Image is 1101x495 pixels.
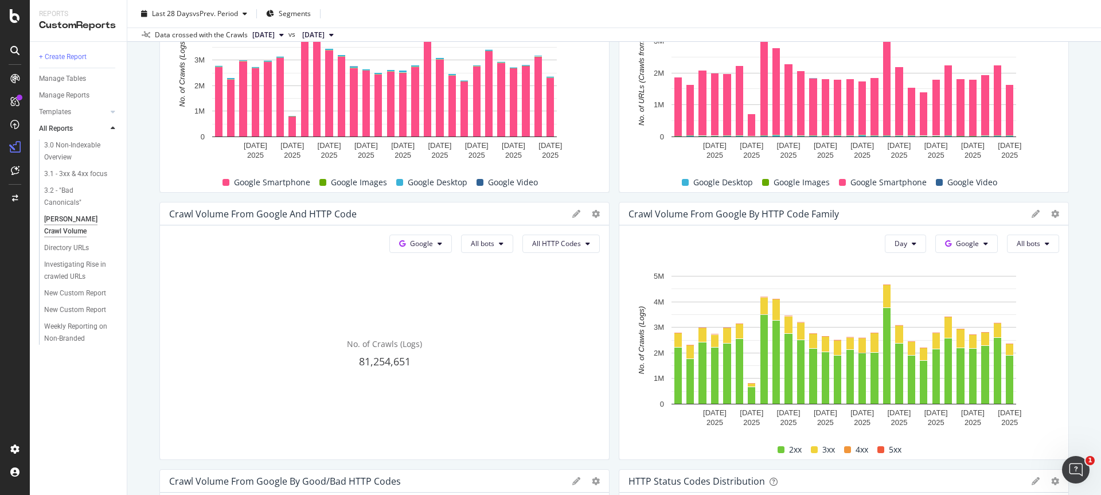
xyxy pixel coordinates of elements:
div: Weekly Reporting on Non-Branded [44,321,111,345]
svg: A chart. [169,3,600,163]
text: [DATE] [998,141,1021,150]
span: 1 [1086,456,1095,465]
a: New Custom Report [44,287,119,299]
text: [DATE] [318,141,341,150]
text: [DATE] [887,408,911,417]
text: 4M [654,298,664,306]
div: Crawl Volume from Google by Good/Bad HTTP Codes [169,475,401,487]
text: 5M [654,272,664,280]
span: Google [410,239,433,248]
div: Crawl Volume from Google and HTTP CodeGoogleAll botsAll HTTP CodesNo. of Crawls (Logs)81,254,651 [159,202,610,460]
text: [DATE] [814,408,837,417]
text: 2025 [854,418,870,427]
span: 81,254,651 [359,354,411,368]
div: Manage Tables [39,73,86,85]
button: Segments [261,5,315,23]
text: 2025 [431,151,448,159]
div: + Create Report [39,51,87,63]
span: Google Images [774,176,830,189]
button: Google [935,235,998,253]
text: [DATE] [961,141,985,150]
text: 0 [660,400,664,408]
div: Crawl Volume from Google by HTTP Code FamilyDayGoogleAll botsA chart.2xx3xx4xx5xx [619,202,1069,460]
div: Investigating Rise in crawled URLs [44,259,111,283]
span: Day [895,239,907,248]
a: Directory URLs [44,242,119,254]
text: 2025 [1001,151,1018,159]
text: 0 [201,132,205,141]
a: Weekly Reporting on Non-Branded [44,321,119,345]
text: 1M [654,375,664,383]
svg: A chart. [628,3,1059,163]
text: 2025 [743,418,760,427]
a: + Create Report [39,51,119,63]
div: Crawl Volume from Google and HTTP Code [169,208,357,220]
text: 2025 [928,418,944,427]
span: All bots [1017,239,1040,248]
text: 2025 [706,418,723,427]
a: 3.2 - "Bad Canonicals" [44,185,119,209]
span: 4xx [856,443,868,457]
span: Google Video [488,176,538,189]
span: All bots [471,239,494,248]
div: New Custom Report [44,287,106,299]
text: [DATE] [924,141,948,150]
text: 2025 [965,418,981,427]
text: [DATE] [961,408,985,417]
text: No. of URLs (Crawls from Logs) [637,20,646,126]
text: 2025 [1001,418,1018,427]
a: 3.0 Non-Indexable Overview [44,139,119,163]
text: 2025 [468,151,485,159]
span: Google Desktop [693,176,753,189]
div: HTTP Status Codes Distribution [628,475,765,487]
text: [DATE] [465,141,489,150]
text: 2025 [542,151,559,159]
a: All Reports [39,123,107,135]
text: [DATE] [354,141,378,150]
span: All HTTP Codes [532,239,581,248]
text: [DATE] [703,141,727,150]
text: 0 [660,132,664,141]
span: Google [956,239,979,248]
a: Templates [39,106,107,118]
text: No. of Crawls (Logs) [178,39,186,107]
text: [DATE] [391,141,415,150]
span: Google Smartphone [234,176,310,189]
text: [DATE] [703,408,727,417]
span: Google Desktop [408,176,467,189]
text: 2M [194,81,205,90]
div: Templates [39,106,71,118]
button: [DATE] [298,28,338,42]
text: 2025 [780,151,797,159]
div: Cooper Crawl Volume [44,213,111,237]
div: Directory URLs [44,242,89,254]
text: 2025 [321,151,338,159]
div: Manage Reports [39,89,89,102]
a: New Custom Report [44,304,119,316]
text: 3M [654,323,664,332]
text: [DATE] [502,141,525,150]
div: All Reports [39,123,73,135]
text: [DATE] [777,408,801,417]
a: Investigating Rise in crawled URLs [44,259,119,283]
span: 2025 Sep. 2nd [252,30,275,40]
span: vs Prev. Period [193,9,238,18]
button: All bots [1007,235,1059,253]
text: [DATE] [428,141,451,150]
span: Google Smartphone [850,176,927,189]
div: 3.0 Non-Indexable Overview [44,139,110,163]
a: [PERSON_NAME] Crawl Volume [44,213,119,237]
text: 2025 [395,151,411,159]
span: 2025 May. 2nd [302,30,325,40]
text: [DATE] [887,141,911,150]
text: [DATE] [814,141,837,150]
div: gear [1051,477,1059,485]
text: 2025 [247,151,264,159]
text: [DATE] [740,408,763,417]
text: [DATE] [850,408,874,417]
span: No. of Crawls (Logs) [347,338,422,349]
text: No. of Crawls (Logs) [637,306,646,374]
text: 2M [654,349,664,357]
text: 2025 [780,418,797,427]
